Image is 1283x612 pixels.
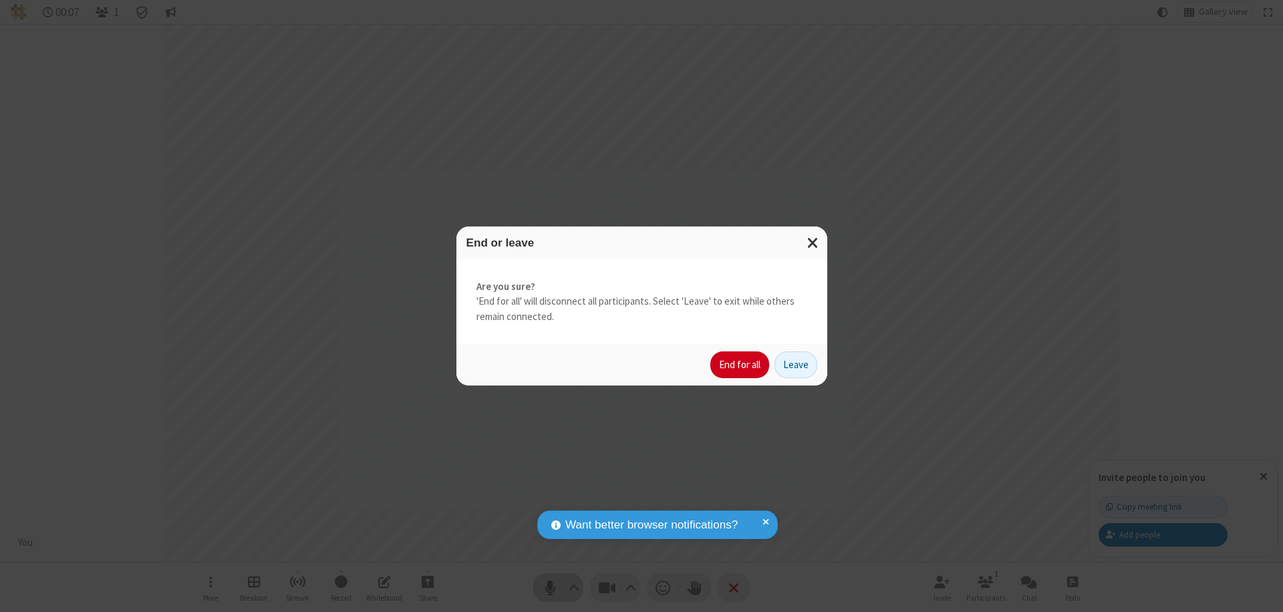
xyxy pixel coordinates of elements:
button: End for all [710,351,769,378]
div: 'End for all' will disconnect all participants. Select 'Leave' to exit while others remain connec... [456,259,827,345]
span: Want better browser notifications? [565,516,738,534]
strong: Are you sure? [476,279,807,295]
button: Leave [774,351,817,378]
h3: End or leave [466,237,817,249]
button: Close modal [799,226,827,259]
